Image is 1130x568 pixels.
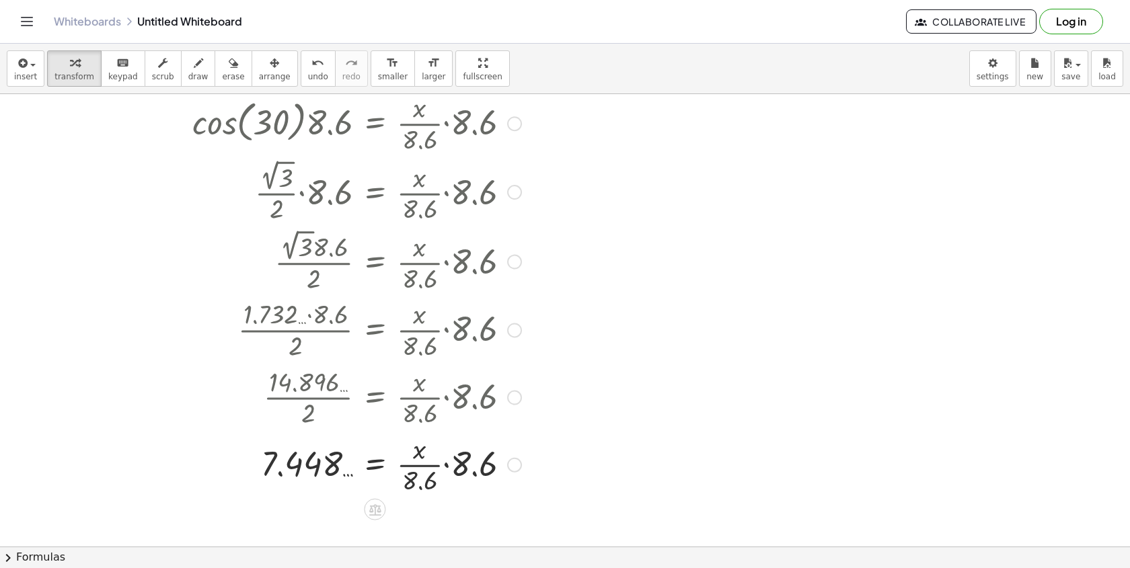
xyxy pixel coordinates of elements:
[152,72,174,81] span: scrub
[969,50,1016,87] button: settings
[1019,50,1051,87] button: new
[301,50,336,87] button: undoundo
[422,72,445,81] span: larger
[463,72,502,81] span: fullscreen
[259,72,291,81] span: arrange
[116,55,129,71] i: keyboard
[311,55,324,71] i: undo
[215,50,252,87] button: erase
[54,72,94,81] span: transform
[345,55,358,71] i: redo
[188,72,209,81] span: draw
[252,50,298,87] button: arrange
[342,72,361,81] span: redo
[977,72,1009,81] span: settings
[145,50,182,87] button: scrub
[335,50,368,87] button: redoredo
[1026,72,1043,81] span: new
[414,50,453,87] button: format_sizelarger
[906,9,1037,34] button: Collaborate Live
[378,72,408,81] span: smaller
[47,50,102,87] button: transform
[364,499,385,520] div: Apply the same math to both sides of the equation
[308,72,328,81] span: undo
[7,50,44,87] button: insert
[16,11,38,32] button: Toggle navigation
[1039,9,1103,34] button: Log in
[917,15,1025,28] span: Collaborate Live
[181,50,216,87] button: draw
[108,72,138,81] span: keypad
[1054,50,1088,87] button: save
[54,15,121,28] a: Whiteboards
[386,55,399,71] i: format_size
[371,50,415,87] button: format_sizesmaller
[14,72,37,81] span: insert
[455,50,509,87] button: fullscreen
[427,55,440,71] i: format_size
[1091,50,1123,87] button: load
[1098,72,1116,81] span: load
[222,72,244,81] span: erase
[101,50,145,87] button: keyboardkeypad
[1061,72,1080,81] span: save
